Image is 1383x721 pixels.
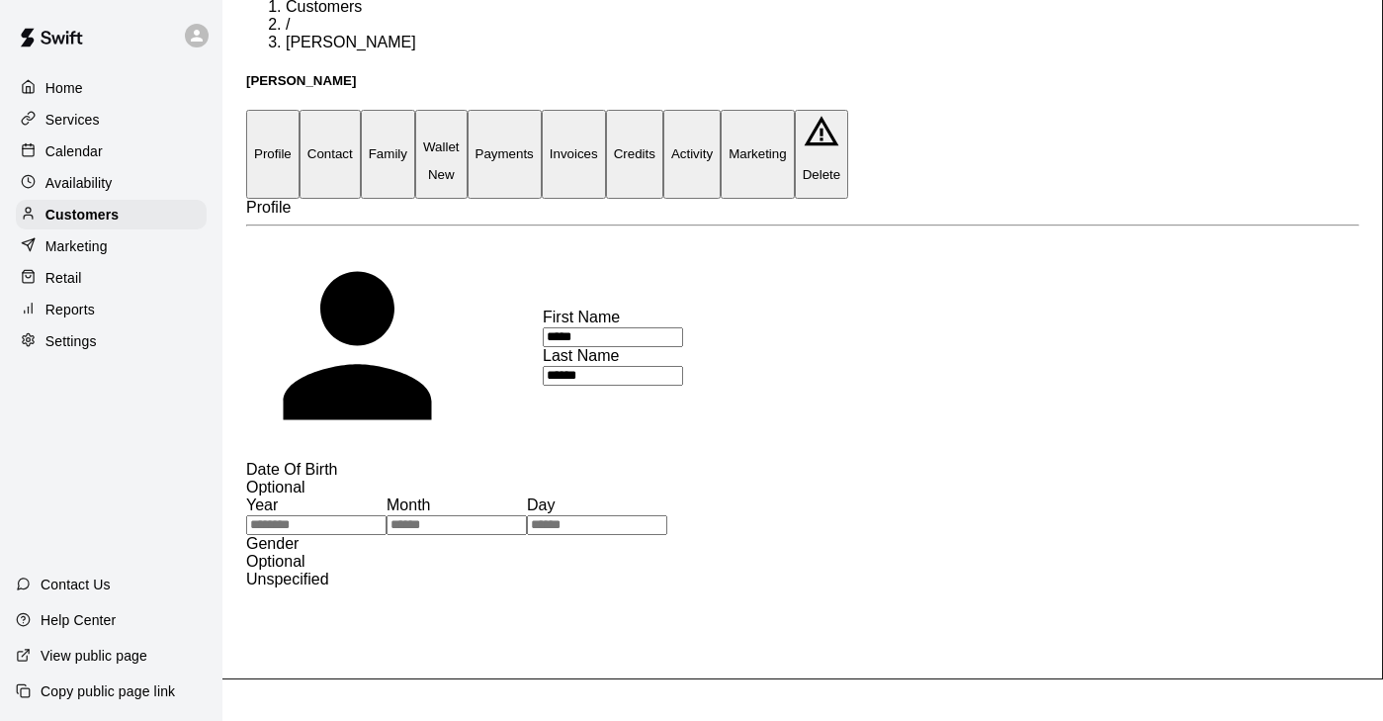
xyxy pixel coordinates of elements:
[16,105,207,135] a: Services
[45,141,103,161] p: Calendar
[246,571,1359,588] div: Unspecified
[16,168,207,198] a: Availability
[45,78,83,98] p: Home
[387,496,430,513] span: Month
[45,268,82,288] p: Retail
[16,295,207,324] a: Reports
[300,110,361,198] button: Contact
[16,231,207,261] a: Marketing
[468,110,542,198] button: Payments
[16,263,207,293] a: Retail
[246,535,299,552] span: Gender
[45,205,119,225] p: Customers
[246,553,305,570] span: Optional
[45,236,108,256] p: Marketing
[45,173,113,193] p: Availability
[41,610,116,630] p: Help Center
[41,575,111,594] p: Contact Us
[428,167,455,182] span: New
[721,110,795,198] button: Marketing
[663,110,721,198] button: Activity
[16,200,207,229] a: Customers
[543,309,620,325] span: First Name
[542,110,606,198] button: Invoices
[527,496,555,513] span: Day
[45,300,95,319] p: Reports
[16,136,207,166] a: Calendar
[246,73,1359,88] h5: [PERSON_NAME]
[606,110,663,198] button: Credits
[16,73,207,103] a: Home
[246,479,305,496] span: Optional
[286,16,1359,34] li: /
[423,139,460,154] p: Wallet
[45,331,97,351] p: Settings
[16,326,207,356] a: Settings
[45,110,100,130] p: Services
[286,34,416,50] span: [PERSON_NAME]
[246,496,278,513] span: Year
[41,646,147,666] p: View public page
[543,347,619,364] span: Last Name
[41,681,175,701] p: Copy public page link
[246,199,291,216] span: Profile
[246,110,300,198] button: Profile
[246,110,1359,198] div: basic tabs example
[361,110,415,198] button: Family
[803,167,841,182] p: Delete
[246,461,337,478] span: Date Of Birth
